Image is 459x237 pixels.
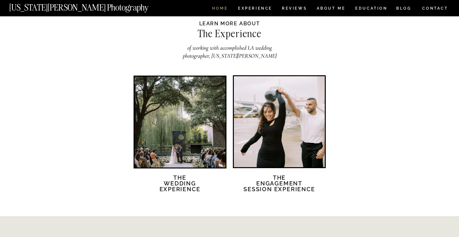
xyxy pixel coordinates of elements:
[211,6,229,12] a: HOME
[238,6,272,12] a: Experience
[243,175,316,200] h2: The Engagement session Experience
[243,175,316,200] a: TheEngagement session Experience
[160,29,299,42] h2: The Experience
[9,3,170,9] a: [US_STATE][PERSON_NAME] Photography
[316,6,346,12] a: ABOUT ME
[178,44,281,60] h2: of working with accomplished LA wedding photographer, [US_STATE][PERSON_NAME]
[355,6,388,12] a: EDUCATION
[422,5,448,12] a: CONTACT
[396,6,412,12] a: BLOG
[282,6,306,12] a: REVIEWS
[152,175,208,200] a: TheWedding Experience
[152,175,208,200] h2: The Wedding Experience
[197,20,262,27] h2: Learn more about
